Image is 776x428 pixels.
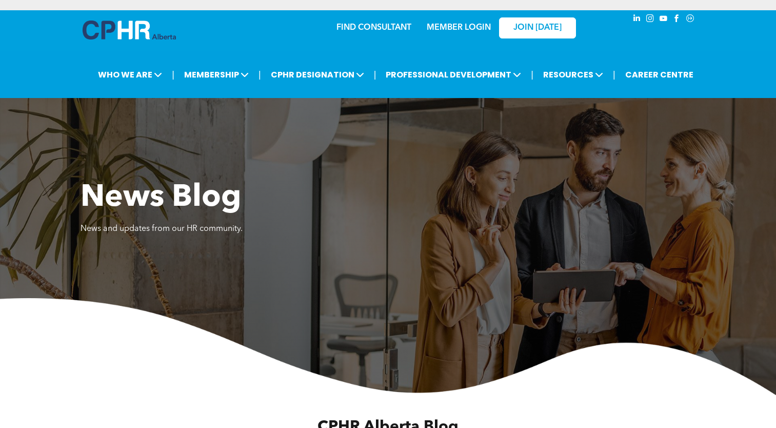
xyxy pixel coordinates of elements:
[427,24,491,32] a: MEMBER LOGIN
[172,64,174,85] li: |
[268,65,367,84] span: CPHR DESIGNATION
[83,21,176,40] img: A blue and white logo for cp alberta
[258,64,261,85] li: |
[374,64,376,85] li: |
[685,13,696,27] a: Social network
[499,17,576,38] a: JOIN [DATE]
[95,65,165,84] span: WHO WE ARE
[613,64,615,85] li: |
[181,65,252,84] span: MEMBERSHIP
[81,183,241,213] span: News Blog
[622,65,697,84] a: CAREER CENTRE
[540,65,606,84] span: RESOURCES
[658,13,669,27] a: youtube
[645,13,656,27] a: instagram
[81,225,243,233] span: News and updates from our HR community.
[513,23,562,33] span: JOIN [DATE]
[531,64,533,85] li: |
[631,13,643,27] a: linkedin
[336,24,411,32] a: FIND CONSULTANT
[671,13,683,27] a: facebook
[383,65,524,84] span: PROFESSIONAL DEVELOPMENT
